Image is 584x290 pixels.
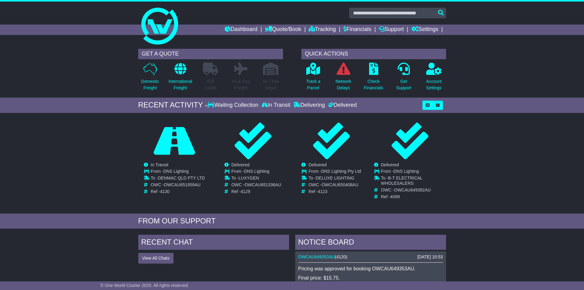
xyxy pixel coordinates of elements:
[381,176,422,186] span: B-T ELECTRICAL WHOLESALERS
[381,176,446,188] td: To -
[379,25,404,35] a: Support
[364,78,383,91] p: Check Financials
[101,283,189,288] span: © One World Courier 2025. All rights reserved.
[298,254,335,259] a: OWCAU649353AU
[138,101,208,110] div: RECENT ACTIVITY -
[241,189,250,194] span: 4129
[231,189,281,194] td: Ref -
[138,235,289,251] div: RECENT CHAT
[394,169,419,174] span: DNS Lighting
[308,189,361,194] td: Ref -
[231,182,281,189] td: OWC -
[232,78,250,91] p: Air & Sea Freight
[169,78,192,91] p: International Freight
[396,62,411,95] a: GetSupport
[141,62,159,95] a: DomesticFreight
[298,275,443,281] p: Final price: $15.75.
[265,25,301,35] a: Quote/Book
[301,49,446,59] div: QUICK ACTIONS
[292,102,326,109] div: Delivering
[426,78,442,91] p: Account Settings
[381,194,446,199] td: Ref -
[343,25,371,35] a: Financials
[239,176,259,180] span: LUXYGEN
[411,25,438,35] a: Settings
[151,182,205,189] td: OWC -
[322,182,358,187] span: OWCAU650408AU
[231,169,281,176] td: From -
[381,169,446,176] td: From -
[244,169,269,174] span: DNS Lighting
[151,162,169,167] span: In Transit
[318,189,327,194] span: 4123
[138,253,174,264] button: View All Chats
[141,78,159,91] p: Domestic Freight
[207,102,260,109] div: Waiting Collection
[394,188,431,192] span: OWCAU649392AU
[151,189,205,194] td: Ref -
[335,62,351,95] a: NetworkDelays
[225,25,258,35] a: Dashboard
[298,254,443,260] div: ( )
[163,169,189,174] span: DNS Lighting
[381,162,399,167] span: Delivered
[336,254,346,259] span: 4120
[308,162,326,167] span: Delivered
[138,49,283,59] div: GET A QUOTE
[306,62,321,95] a: Track aParcel
[158,176,205,180] span: DENMAC QLD PTY LTD
[326,102,357,109] div: Delivered
[308,169,361,176] td: From -
[244,182,281,187] span: OWCAU651336AU
[168,62,193,95] a: InternationalFreight
[309,25,336,35] a: Tracking
[321,169,361,174] span: DNS Lighting Pty Ltd
[308,176,361,182] td: To -
[335,78,351,91] p: Network Delays
[151,176,205,182] td: To -
[151,169,205,176] td: From -
[298,266,443,272] p: Pricing was approved for booking OWCAU649353AU.
[316,176,354,180] span: DELUXE LIGHTING
[417,254,443,260] div: [DATE] 10:53
[164,182,200,187] span: OWCAU651959AU
[263,78,279,91] p: Air / Sea Depot
[231,176,281,182] td: To -
[260,102,292,109] div: In Transit
[160,189,170,194] span: 4130
[390,194,400,199] span: 4099
[426,62,442,95] a: AccountSettings
[138,217,446,226] div: FROM OUR SUPPORT
[203,78,218,91] p: Full Loads
[306,78,320,91] p: Track a Parcel
[295,235,446,251] div: NOTICE BOARD
[381,188,446,194] td: OWC -
[396,78,411,91] p: Get Support
[364,62,384,95] a: CheckFinancials
[308,182,361,189] td: OWC -
[231,162,250,167] span: Delivered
